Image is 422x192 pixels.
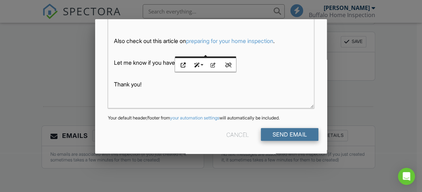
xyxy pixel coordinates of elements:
a: preparing for your home inspection [186,37,273,44]
a: your automation settings [170,115,219,121]
button: Edit Link [206,58,220,72]
div: Your default header/footer from will automatically be included. [104,115,319,121]
div: Cancel [226,128,249,141]
p: Let me know if you have any questions! [114,59,308,66]
p: Also check out this article on . [114,37,308,45]
p: Thank you! [114,80,308,88]
button: Open Link [176,58,190,72]
button: Unlink [221,58,235,72]
button: Style [191,58,205,72]
input: Send Email [261,128,318,141]
div: Open Intercom Messenger [398,168,415,185]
